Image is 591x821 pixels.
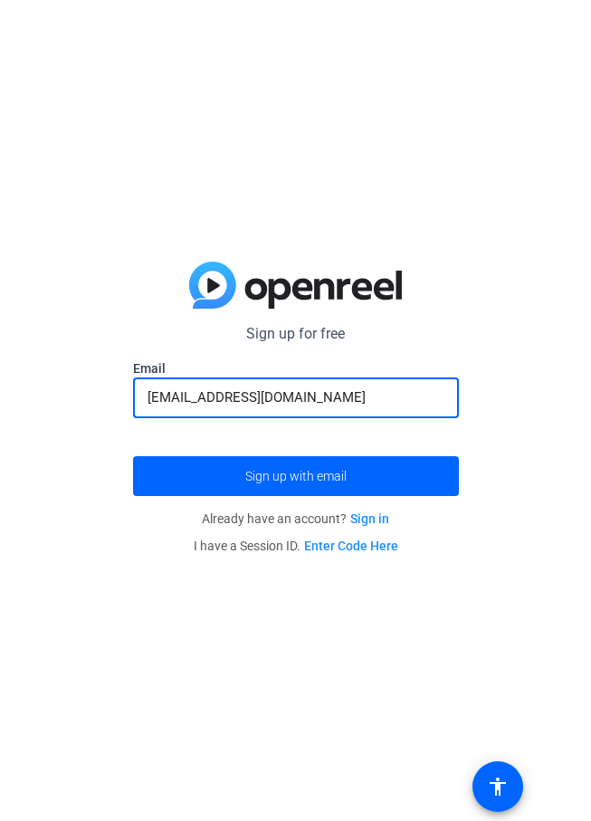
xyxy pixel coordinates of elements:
[487,776,509,797] mat-icon: accessibility
[133,359,459,377] label: Email
[148,387,444,408] input: Enter Email Address
[202,511,389,526] span: Already have an account?
[194,539,398,553] span: I have a Session ID.
[133,323,459,345] p: Sign up for free
[133,456,459,496] button: Sign up with email
[350,511,389,526] a: Sign in
[304,539,398,553] a: Enter Code Here
[189,262,402,309] img: blue-gradient.svg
